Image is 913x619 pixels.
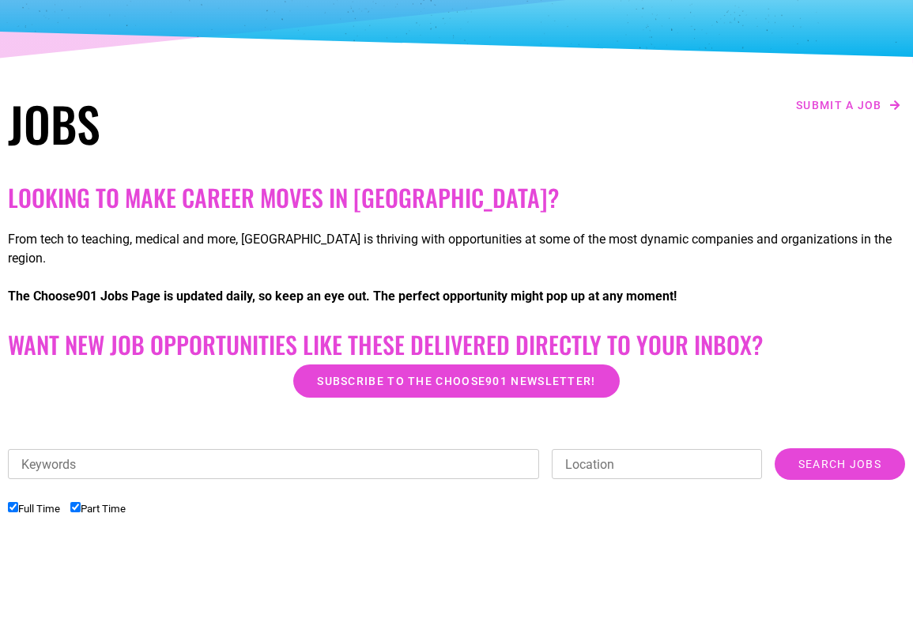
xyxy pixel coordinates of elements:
input: Location [552,449,762,479]
input: Part Time [70,502,81,512]
input: Full Time [8,502,18,512]
span: Subscribe to the Choose901 newsletter! [317,376,595,387]
label: Full Time [8,503,60,515]
a: Subscribe to the Choose901 newsletter! [293,364,619,398]
h2: Want New Job Opportunities like these Delivered Directly to your Inbox? [8,330,905,359]
h2: Looking to make career moves in [GEOGRAPHIC_DATA]? [8,183,905,212]
h1: Jobs [8,95,449,152]
span: Submit a job [796,100,882,111]
label: Part Time [70,503,126,515]
p: From tech to teaching, medical and more, [GEOGRAPHIC_DATA] is thriving with opportunities at some... [8,230,905,268]
input: Search Jobs [775,448,905,480]
a: Submit a job [791,95,905,115]
input: Keywords [8,449,539,479]
strong: The Choose901 Jobs Page is updated daily, so keep an eye out. The perfect opportunity might pop u... [8,289,677,304]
